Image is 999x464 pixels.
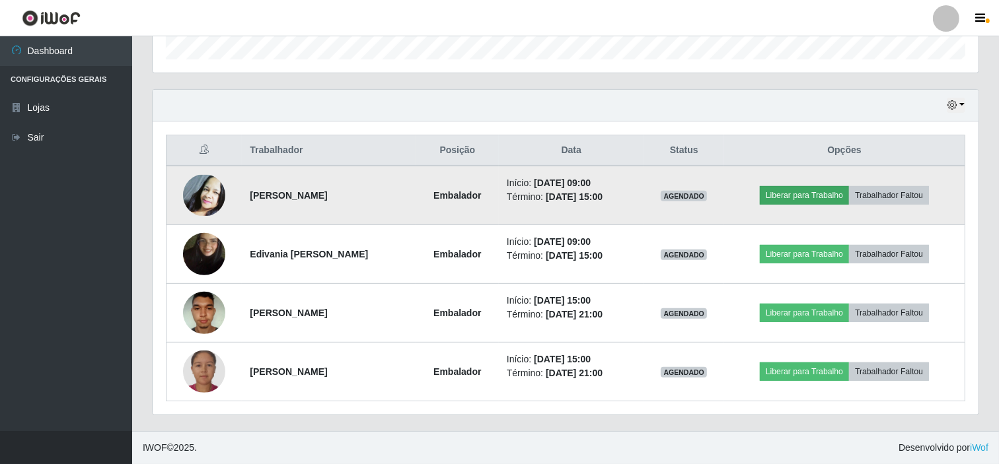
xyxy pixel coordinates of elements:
[143,441,197,455] span: © 2025 .
[433,249,481,259] strong: Embalador
[507,366,636,380] li: Término:
[760,362,849,381] button: Liberar para Trabalho
[899,441,988,455] span: Desenvolvido por
[849,245,929,263] button: Trabalhador Faltou
[546,309,603,319] time: [DATE] 21:00
[250,249,368,259] strong: Edivania [PERSON_NAME]
[22,10,81,26] img: CoreUI Logo
[499,135,644,166] th: Data
[507,176,636,190] li: Início:
[507,352,636,366] li: Início:
[760,186,849,205] button: Liberar para Trabalho
[534,236,591,247] time: [DATE] 09:00
[143,442,167,453] span: IWOF
[546,191,603,202] time: [DATE] 15:00
[849,362,929,381] button: Trabalhador Faltou
[661,367,707,378] span: AGENDADO
[534,295,591,306] time: [DATE] 15:00
[433,366,481,377] strong: Embalador
[760,245,849,263] button: Liberar para Trabalho
[724,135,965,166] th: Opções
[433,308,481,318] strong: Embalador
[546,250,603,261] time: [DATE] 15:00
[250,308,327,318] strong: [PERSON_NAME]
[507,308,636,321] li: Término:
[416,135,499,166] th: Posição
[849,186,929,205] button: Trabalhador Faltou
[507,294,636,308] li: Início:
[534,354,591,364] time: [DATE] 15:00
[183,350,225,393] img: 1749397682439.jpeg
[507,249,636,263] li: Término:
[661,249,707,260] span: AGENDADO
[760,304,849,322] button: Liberar para Trabalho
[183,284,225,341] img: 1689458402728.jpeg
[250,190,327,201] strong: [PERSON_NAME]
[242,135,416,166] th: Trabalhador
[183,216,225,292] img: 1705544569716.jpeg
[534,178,591,188] time: [DATE] 09:00
[433,190,481,201] strong: Embalador
[507,235,636,249] li: Início:
[507,190,636,204] li: Término:
[661,191,707,201] span: AGENDADO
[644,135,725,166] th: Status
[661,308,707,319] span: AGENDADO
[183,175,225,216] img: 1724612024649.jpeg
[970,442,988,453] a: iWof
[849,304,929,322] button: Trabalhador Faltou
[250,366,327,377] strong: [PERSON_NAME]
[546,368,603,378] time: [DATE] 21:00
